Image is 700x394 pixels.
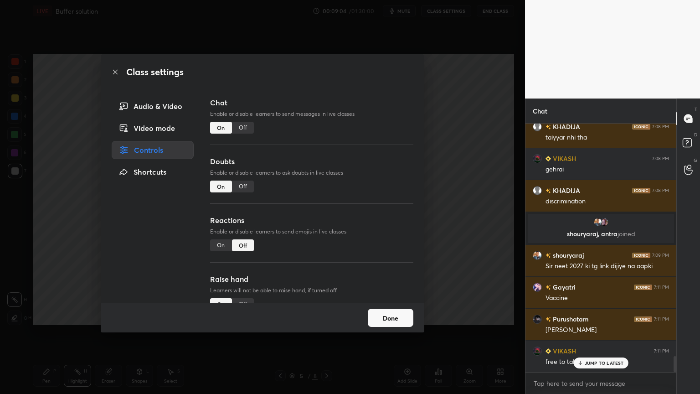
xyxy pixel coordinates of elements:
div: Off [232,122,254,134]
div: Off [232,298,254,310]
p: Learners will not be able to raise hand, if turned off [210,286,413,295]
h3: Chat [210,97,413,108]
div: Shortcuts [112,163,194,181]
p: T [695,106,697,113]
p: Enable or disable learners to ask doubts in live classes [210,169,413,177]
h3: Raise hand [210,274,413,285]
div: Off [232,239,254,251]
div: On [210,181,232,192]
div: On [210,122,232,134]
p: Enable or disable learners to send messages in live classes [210,110,413,118]
div: On [210,239,232,251]
div: Audio & Video [112,97,194,115]
p: Chat [525,99,555,123]
div: On [210,298,232,310]
div: Controls [112,141,194,159]
div: Off [232,181,254,192]
p: JUMP TO LATEST [585,360,624,366]
h3: Doubts [210,156,413,167]
p: Enable or disable learners to send emojis in live classes [210,228,413,236]
button: Done [368,309,413,327]
h2: Class settings [126,65,184,79]
div: Video mode [112,119,194,137]
p: G [694,157,697,164]
p: D [694,131,697,138]
h3: Reactions [210,215,413,226]
div: grid [525,124,676,372]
